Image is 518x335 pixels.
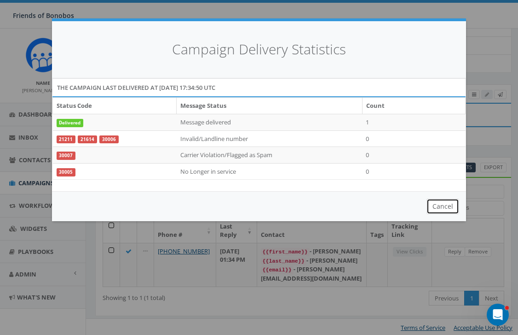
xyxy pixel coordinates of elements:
a: 30006 [99,135,119,144]
td: 0 [362,163,465,179]
a: 21614 [78,135,97,144]
td: No Longer in service [177,163,363,179]
button: Cancel [426,199,459,214]
td: Message delivered [177,114,363,130]
a: 30007 [57,152,76,160]
td: 0 [362,130,465,147]
td: Invalid/Landline number [177,130,363,147]
a: 30005 [57,168,76,176]
iframe: Intercom live chat [487,304,509,326]
td: 0 [362,147,465,164]
td: 1 [362,114,465,130]
div: The campaign last delivered at [DATE] 17:34:50 UTC [52,78,466,97]
b: Count [366,101,385,110]
h4: Campaign Delivery Statistics [66,40,452,59]
b: Status Code [57,101,92,110]
span: Delivered [57,119,84,127]
a: 21211 [57,135,76,144]
b: Message Status [180,101,226,110]
td: Carrier Violation/Flagged as Spam [177,147,363,164]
